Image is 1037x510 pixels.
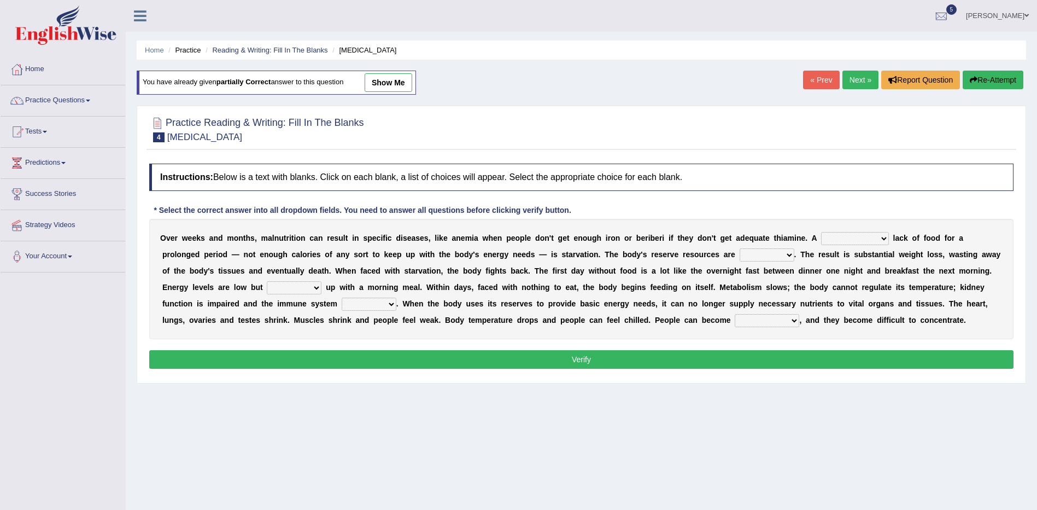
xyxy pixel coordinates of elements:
[1,241,125,269] a: Your Account
[420,234,424,242] b: e
[759,234,763,242] b: a
[493,250,497,259] b: e
[699,250,704,259] b: u
[284,234,286,242] b: t
[352,234,354,242] b: i
[707,234,712,242] b: n
[429,234,431,242] b: ,
[149,164,1013,191] h4: Below is a text with blanks. Click on each blank, a list of choices will appear. Select the appro...
[401,234,403,242] b: i
[749,234,754,242] b: q
[783,234,788,242] b: a
[573,234,578,242] b: e
[459,250,464,259] b: o
[818,250,821,259] b: r
[694,250,699,259] b: o
[435,234,437,242] b: l
[745,234,749,242] b: e
[330,234,335,242] b: e
[268,234,272,242] b: a
[182,234,188,242] b: w
[171,234,175,242] b: e
[728,250,731,259] b: r
[167,250,169,259] b: r
[805,250,810,259] b: h
[1,54,125,82] a: Home
[222,250,227,259] b: d
[358,250,363,259] b: o
[643,250,647,259] b: s
[720,234,725,242] b: g
[1,117,125,144] a: Tests
[292,250,296,259] b: c
[468,250,473,259] b: y
[589,250,594,259] b: o
[667,250,670,259] b: r
[580,250,584,259] b: a
[455,250,460,259] b: b
[698,234,702,242] b: d
[289,234,291,242] b: i
[662,234,664,242] b: i
[274,234,279,242] b: n
[246,234,251,242] b: h
[212,46,327,54] a: Reading & Writing: Fill In The Blanks
[380,234,383,242] b: i
[573,250,576,259] b: r
[963,71,1023,89] button: Re-Attempt
[388,250,392,259] b: e
[610,250,614,259] b: h
[396,234,401,242] b: d
[729,234,732,242] b: t
[1,210,125,237] a: Strategy Videos
[216,250,218,259] b: i
[264,250,269,259] b: n
[307,250,310,259] b: r
[803,71,839,89] a: « Prev
[269,250,274,259] b: o
[611,234,616,242] b: o
[330,250,332,259] b: f
[424,234,429,242] b: s
[385,234,388,242] b: i
[605,250,610,259] b: T
[497,234,502,242] b: n
[623,250,628,259] b: b
[465,234,472,242] b: m
[234,234,239,242] b: o
[195,250,200,259] b: d
[427,250,430,259] b: t
[740,234,745,242] b: d
[926,234,931,242] b: o
[301,234,306,242] b: n
[946,4,957,15] span: 5
[443,234,448,242] b: e
[191,250,195,259] b: e
[904,234,908,242] b: k
[166,234,171,242] b: v
[680,234,685,242] b: h
[335,234,339,242] b: s
[952,234,954,242] b: r
[261,234,268,242] b: m
[377,234,381,242] b: c
[651,234,655,242] b: b
[216,78,271,86] b: partially correct
[724,250,728,259] b: a
[309,234,314,242] b: c
[551,250,553,259] b: i
[553,250,558,259] b: s
[243,234,246,242] b: t
[439,250,442,259] b: t
[149,115,364,142] h2: Practice Reading & Writing: Fill In The Blanks
[645,234,648,242] b: r
[592,234,597,242] b: g
[439,234,443,242] b: k
[312,250,317,259] b: e
[511,234,515,242] b: e
[338,234,343,242] b: u
[461,234,465,242] b: e
[363,234,367,242] b: s
[149,205,576,216] div: * Select the correct answer into all dropdown fields. You need to answer all questions before cli...
[713,234,716,242] b: t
